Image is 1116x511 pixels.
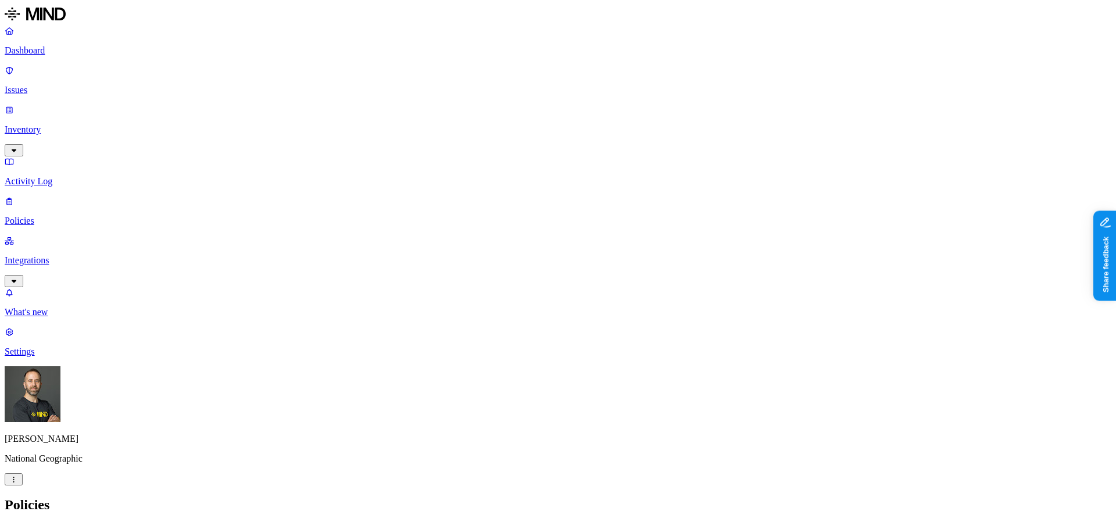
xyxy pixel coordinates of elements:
[5,255,1111,266] p: Integrations
[5,176,1111,187] p: Activity Log
[5,307,1111,317] p: What's new
[5,45,1111,56] p: Dashboard
[5,85,1111,95] p: Issues
[5,235,1111,285] a: Integrations
[5,196,1111,226] a: Policies
[5,5,1111,26] a: MIND
[5,5,66,23] img: MIND
[5,65,1111,95] a: Issues
[5,124,1111,135] p: Inventory
[5,26,1111,56] a: Dashboard
[5,346,1111,357] p: Settings
[5,105,1111,155] a: Inventory
[5,216,1111,226] p: Policies
[5,453,1111,464] p: National Geographic
[5,156,1111,187] a: Activity Log
[5,287,1111,317] a: What's new
[5,327,1111,357] a: Settings
[5,366,60,422] img: Tom Mayblum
